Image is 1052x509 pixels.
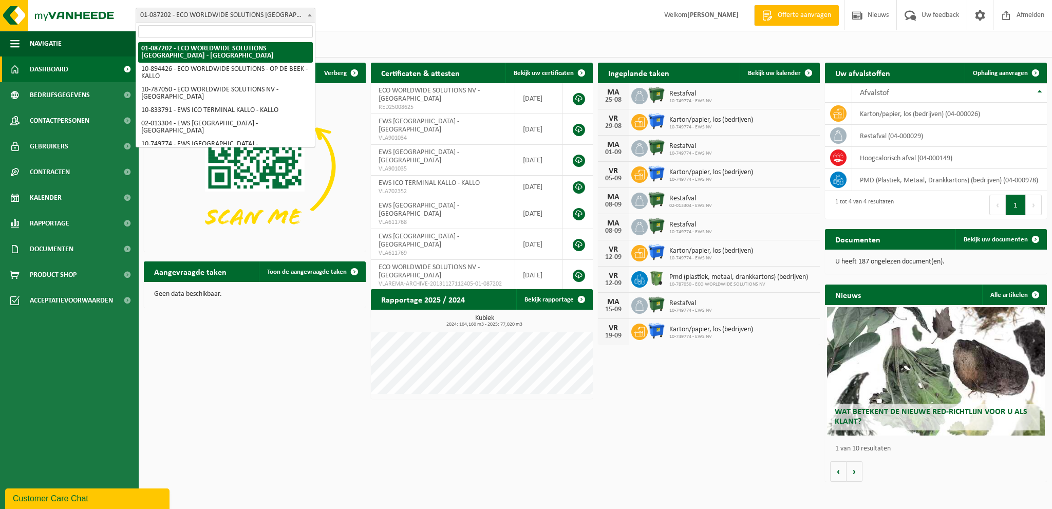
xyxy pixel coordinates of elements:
span: ECO WORLDWIDE SOLUTIONS NV - [GEOGRAPHIC_DATA] [379,263,480,279]
span: VLA702352 [379,187,507,196]
img: Download de VHEPlus App [144,83,366,250]
span: Karton/papier, los (bedrijven) [669,168,753,177]
div: MA [603,298,624,306]
img: WB-1100-HPE-BE-01 [648,322,665,340]
span: Bekijk uw kalender [748,70,801,77]
div: VR [603,246,624,254]
span: Product Shop [30,262,77,288]
td: [DATE] [515,176,562,198]
span: Karton/papier, los (bedrijven) [669,247,753,255]
span: 10-749774 - EWS NV [669,308,712,314]
div: 08-09 [603,201,624,209]
li: 01-087202 - ECO WORLDWIDE SOLUTIONS [GEOGRAPHIC_DATA] - [GEOGRAPHIC_DATA] [138,42,313,63]
span: Dashboard [30,56,68,82]
span: Restafval [669,142,712,150]
h2: Documenten [825,229,891,249]
a: Bekijk uw documenten [955,229,1046,250]
td: karton/papier, los (bedrijven) (04-000026) [852,103,1047,125]
span: VLA901034 [379,134,507,142]
a: Bekijk uw kalender [740,63,819,83]
span: Offerte aanvragen [775,10,834,21]
h3: Kubiek [376,315,593,327]
li: 02-013304 - EWS [GEOGRAPHIC_DATA] - [GEOGRAPHIC_DATA] [138,117,313,138]
img: WB-1100-HPE-BE-01 [648,165,665,182]
div: MA [603,193,624,201]
span: 10-787050 - ECO WORLDWIDE SOLUTIONS NV [669,281,808,288]
span: Rapportage [30,211,69,236]
div: MA [603,141,624,149]
div: VR [603,167,624,175]
button: Vorige [830,461,847,482]
span: VLAREMA-ARCHIVE-20131127112405-01-087202 [379,280,507,288]
td: PMD (Plastiek, Metaal, Drankkartons) (bedrijven) (04-000978) [852,169,1047,191]
div: VR [603,324,624,332]
span: Restafval [669,195,712,203]
span: VLA901035 [379,165,507,173]
div: 29-08 [603,123,624,130]
span: Verberg [324,70,347,77]
td: [DATE] [515,114,562,145]
span: Contactpersonen [30,108,89,134]
span: 10-749774 - EWS NV [669,334,753,340]
span: 10-749774 - EWS NV [669,177,753,183]
span: 10-749774 - EWS NV [669,229,712,235]
h2: Rapportage 2025 / 2024 [371,289,475,309]
li: 10-833791 - EWS ICO TERMINAL KALLO - KALLO [138,104,313,117]
img: WB-1100-HPE-GN-01 [648,217,665,235]
iframe: chat widget [5,486,172,509]
img: WB-1100-HPE-BE-01 [648,243,665,261]
div: MA [603,88,624,97]
span: 10-749774 - EWS NV [669,150,712,157]
td: [DATE] [515,198,562,229]
button: Volgende [847,461,862,482]
span: 02-013304 - EWS NV [669,203,712,209]
span: 10-749774 - EWS NV [669,124,753,130]
div: VR [603,115,624,123]
li: 10-787050 - ECO WORLDWIDE SOLUTIONS NV - [GEOGRAPHIC_DATA] [138,83,313,104]
span: 2024: 104,160 m3 - 2025: 77,020 m3 [376,322,593,327]
div: 25-08 [603,97,624,104]
span: 01-087202 - ECO WORLDWIDE SOLUTIONS NV - ANTWERPEN [136,8,315,23]
span: EWS [GEOGRAPHIC_DATA] - [GEOGRAPHIC_DATA] [379,118,459,134]
span: Ophaling aanvragen [973,70,1028,77]
span: Gebruikers [30,134,68,159]
div: 12-09 [603,280,624,287]
button: 1 [1006,195,1026,215]
img: WB-1100-HPE-GN-01 [648,191,665,209]
span: Navigatie [30,31,62,56]
h2: Aangevraagde taken [144,261,237,281]
button: Verberg [316,63,365,83]
p: Geen data beschikbaar. [154,291,355,298]
img: WB-1100-HPE-GN-01 [648,139,665,156]
span: Restafval [669,221,712,229]
h2: Nieuws [825,285,871,305]
span: Contracten [30,159,70,185]
span: 10-749774 - EWS NV [669,255,753,261]
span: EWS [GEOGRAPHIC_DATA] - [GEOGRAPHIC_DATA] [379,148,459,164]
img: WB-0370-HPE-GN-01 [648,270,665,287]
div: 12-09 [603,254,624,261]
span: EWS [GEOGRAPHIC_DATA] - [GEOGRAPHIC_DATA] [379,202,459,218]
li: 10-894426 - ECO WORLDWIDE SOLUTIONS - OP DE BEEK - KALLO [138,63,313,83]
span: Wat betekent de nieuwe RED-richtlijn voor u als klant? [835,408,1027,426]
span: Pmd (plastiek, metaal, drankkartons) (bedrijven) [669,273,808,281]
span: ECO WORLDWIDE SOLUTIONS NV - [GEOGRAPHIC_DATA] [379,87,480,103]
a: Toon de aangevraagde taken [259,261,365,282]
a: Wat betekent de nieuwe RED-richtlijn voor u als klant? [827,307,1044,436]
span: Bekijk uw certificaten [514,70,574,77]
a: Bekijk uw certificaten [505,63,592,83]
span: VLA611769 [379,249,507,257]
div: 19-09 [603,332,624,340]
span: EWS [GEOGRAPHIC_DATA] - [GEOGRAPHIC_DATA] [379,233,459,249]
td: [DATE] [515,145,562,176]
div: 05-09 [603,175,624,182]
button: Next [1026,195,1042,215]
img: WB-1100-HPE-GN-01 [648,296,665,313]
span: Documenten [30,236,73,262]
a: Ophaling aanvragen [965,63,1046,83]
a: Offerte aanvragen [754,5,839,26]
td: [DATE] [515,83,562,114]
div: 1 tot 4 van 4 resultaten [830,194,894,216]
